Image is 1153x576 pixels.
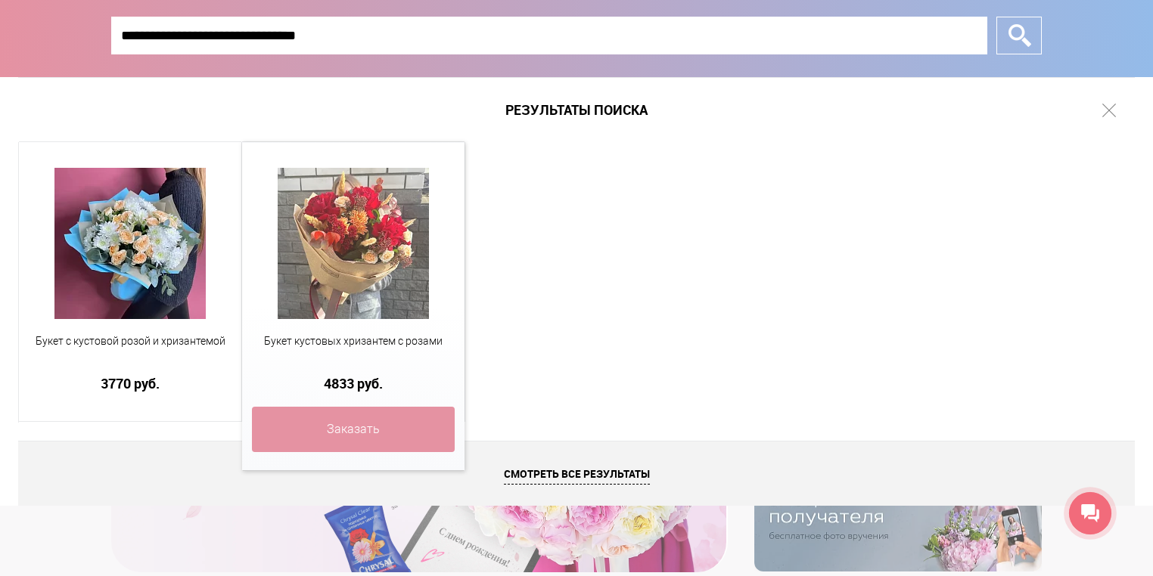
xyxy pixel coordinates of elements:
[18,77,1135,142] h1: Результаты поиска
[252,333,455,349] span: Букет кустовых хризантем с розами
[252,376,455,392] a: 4833 руб.
[54,168,206,319] img: Букет с кустовой розой и хризантемой
[29,376,232,392] a: 3770 руб.
[29,333,232,367] a: Букет с кустовой розой и хризантемой
[504,466,650,485] span: Смотреть все результаты
[29,333,232,349] span: Букет с кустовой розой и хризантемой
[278,168,429,319] img: Букет кустовых хризантем с розами
[18,441,1135,506] a: Смотреть все результаты
[252,333,455,367] a: Букет кустовых хризантем с розами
